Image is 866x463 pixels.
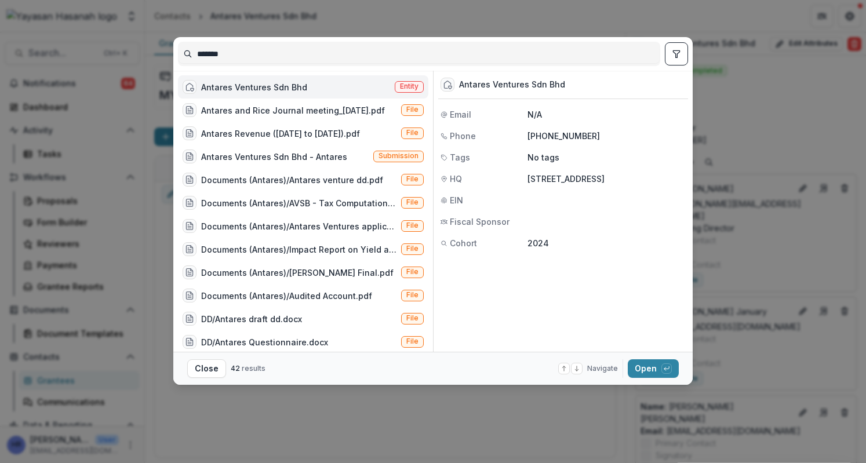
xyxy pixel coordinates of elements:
[450,130,476,142] span: Phone
[201,313,302,325] div: DD/Antares draft dd.docx
[406,337,419,345] span: File
[406,221,419,229] span: File
[527,130,686,142] p: [PHONE_NUMBER]
[527,108,686,121] p: N/A
[201,151,347,163] div: Antares Ventures Sdn Bhd - Antares
[527,237,686,249] p: 2024
[459,80,565,90] div: Antares Ventures Sdn Bhd
[406,245,419,253] span: File
[450,216,510,228] span: Fiscal Sponsor
[201,174,383,186] div: Documents (Antares)/Antares venture dd.pdf
[527,151,559,163] p: No tags
[201,81,307,93] div: Antares Ventures Sdn Bhd
[201,336,328,348] div: DD/Antares Questionnaire.docx
[406,129,419,137] span: File
[665,42,688,65] button: toggle filters
[628,359,679,378] button: Open
[527,173,686,185] p: [STREET_ADDRESS]
[450,151,470,163] span: Tags
[231,364,240,373] span: 42
[406,175,419,183] span: File
[450,237,477,249] span: Cohort
[400,82,419,90] span: Entity
[379,152,419,160] span: Submission
[406,291,419,299] span: File
[201,197,396,209] div: Documents (Antares)/AVSB - Tax Computation C 2022.pdf
[201,290,372,302] div: Documents (Antares)/Audited Account.pdf
[242,364,265,373] span: results
[406,314,419,322] span: File
[450,194,463,206] span: EIN
[406,105,419,114] span: File
[587,363,618,374] span: Navigate
[450,108,471,121] span: Email
[406,268,419,276] span: File
[201,220,396,232] div: Documents (Antares)/Antares Ventures application.pdf
[201,267,394,279] div: Documents (Antares)/[PERSON_NAME] Final.pdf
[187,359,226,378] button: Close
[201,104,385,116] div: Antares and Rice Journal meeting_[DATE].pdf
[406,198,419,206] span: File
[450,173,462,185] span: HQ
[201,127,360,140] div: Antares Revenue ([DATE] to [DATE]).pdf
[201,243,396,256] div: Documents (Antares)/Impact Report on Yield and Farmer Income and 10 Farmers List.xls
